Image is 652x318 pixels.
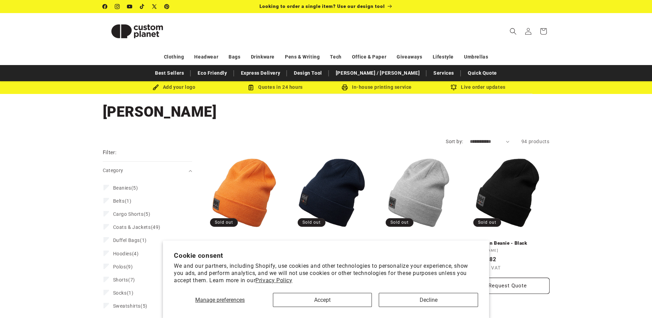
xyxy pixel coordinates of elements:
[273,293,372,307] button: Accept
[255,277,292,284] a: Privacy Policy
[248,84,254,91] img: Order Updates Icon
[153,84,159,91] img: Brush Icon
[225,83,326,92] div: Quotes in 24 hours
[174,252,478,259] h2: Cookie consent
[113,264,126,269] span: Polos
[113,198,125,204] span: Belts
[113,251,139,257] span: (4)
[428,83,529,92] div: Live order updates
[113,277,129,283] span: Shorts
[103,16,172,47] img: Custom Planet
[164,51,184,63] a: Clothing
[123,83,225,92] div: Add your logo
[113,211,151,217] span: (5)
[466,240,550,246] a: Kensington Beanie - Black
[237,67,284,79] a: Express Delivery
[103,149,117,157] h2: Filter:
[285,51,320,63] a: Pens & Writing
[466,278,550,294] button: Request Quote
[113,211,144,217] span: Cargo Shorts
[446,139,463,144] label: Sort by:
[152,67,187,79] a: Best Sellers
[103,162,192,179] summary: Category (0 selected)
[332,67,423,79] a: [PERSON_NAME] / [PERSON_NAME]
[113,198,132,204] span: (1)
[174,263,478,284] p: We and our partners, including Shopify, use cookies and other technologies to personalize your ex...
[113,185,131,191] span: Beanies
[259,3,385,9] span: Looking to order a single item? Use our design tool
[113,224,161,230] span: (49)
[326,83,428,92] div: In-house printing service
[113,290,127,296] span: Socks
[113,251,132,256] span: Hoodies
[113,237,147,243] span: (1)
[103,168,123,173] span: Category
[113,185,138,191] span: (5)
[113,224,151,230] span: Coats & Jackets
[195,297,245,303] span: Manage preferences
[330,51,341,63] a: Tech
[113,303,141,309] span: Sweatshirts
[397,51,422,63] a: Giveaways
[113,303,147,309] span: (5)
[194,51,218,63] a: Headwear
[379,293,478,307] button: Decline
[430,67,457,79] a: Services
[113,277,135,283] span: (7)
[464,51,488,63] a: Umbrellas
[506,24,521,39] summary: Search
[290,67,325,79] a: Design Tool
[113,264,133,270] span: (9)
[113,237,140,243] span: Duffel Bags
[352,51,386,63] a: Office & Paper
[100,13,174,49] a: Custom Planet
[251,51,275,63] a: Drinkware
[174,293,266,307] button: Manage preferences
[342,84,348,91] img: In-house printing
[464,67,500,79] a: Quick Quote
[103,103,550,121] h1: [PERSON_NAME]
[229,51,240,63] a: Bags
[113,290,134,296] span: (1)
[194,67,230,79] a: Eco Friendly
[521,139,550,144] span: 94 products
[451,84,457,91] img: Order updates
[433,51,454,63] a: Lifestyle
